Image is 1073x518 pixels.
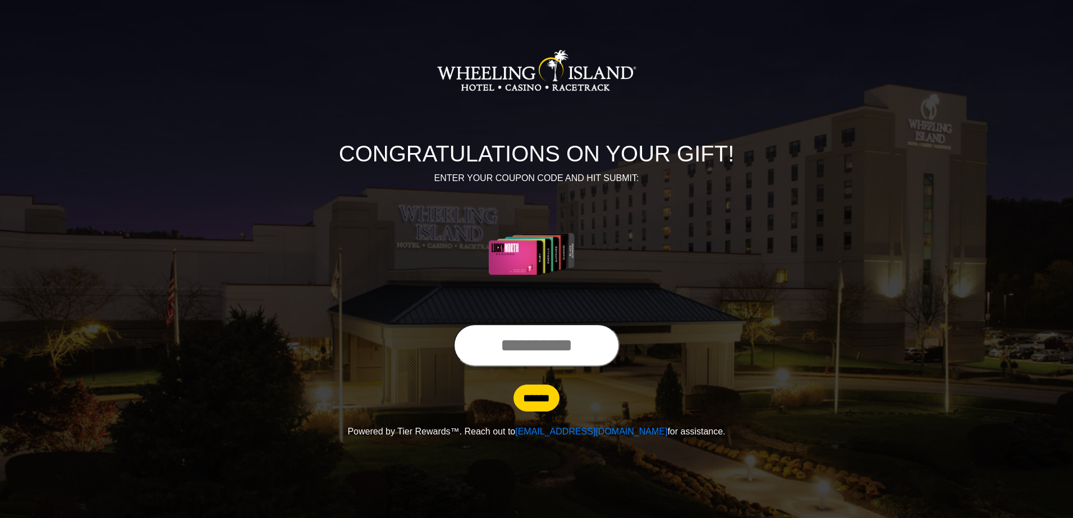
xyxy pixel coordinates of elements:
[225,140,848,167] h1: CONGRATULATIONS ON YOUR GIFT!
[225,172,848,185] p: ENTER YOUR COUPON CODE AND HIT SUBMIT:
[347,427,725,436] span: Powered by Tier Rewards™. Reach out to for assistance.
[437,15,636,127] img: Logo
[515,427,667,436] a: [EMAIL_ADDRESS][DOMAIN_NAME]
[462,198,612,311] img: Center Image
